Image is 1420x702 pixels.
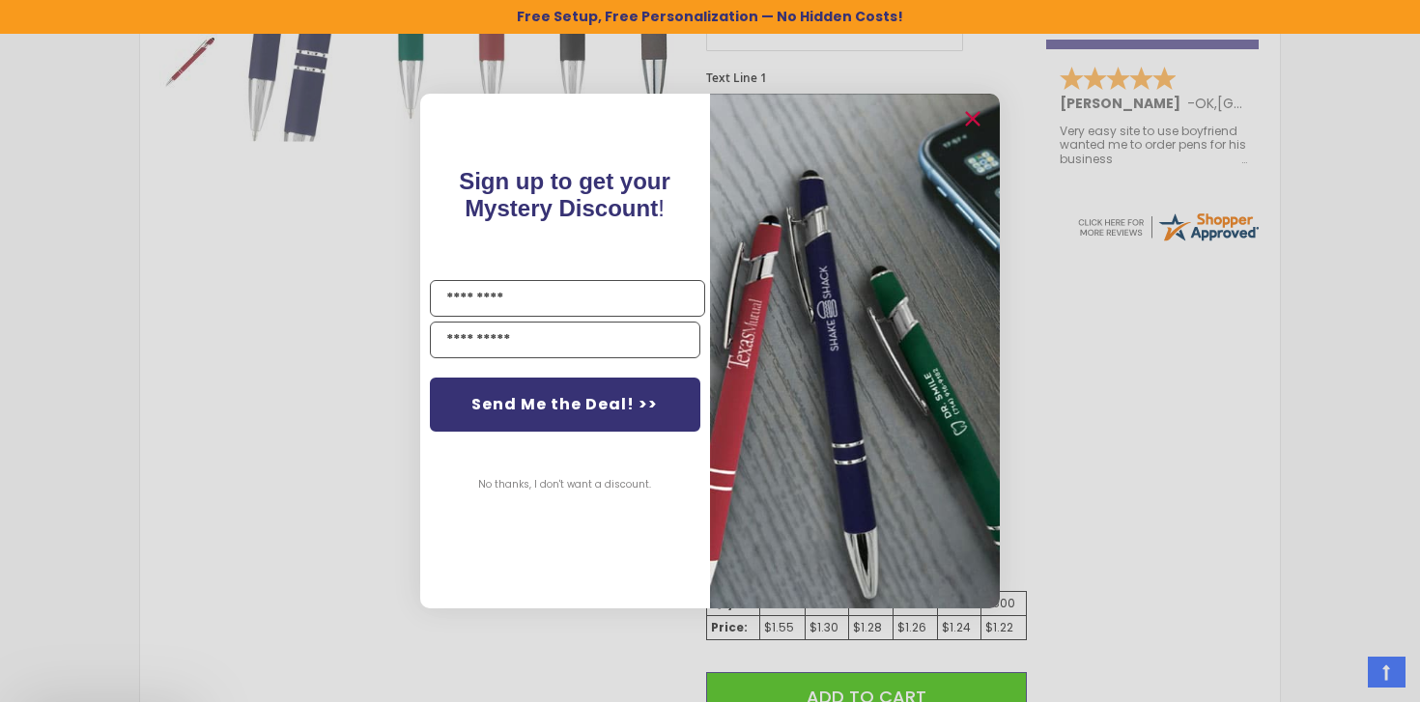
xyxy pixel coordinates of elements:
[469,461,662,509] button: No thanks, I don't want a discount.
[460,168,671,221] span: Sign up to get your Mystery Discount
[957,103,988,134] button: Close dialog
[460,168,671,221] span: !
[1261,650,1420,702] iframe: Google Customer Reviews
[430,378,700,432] button: Send Me the Deal! >>
[710,94,1000,608] img: pop-up-image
